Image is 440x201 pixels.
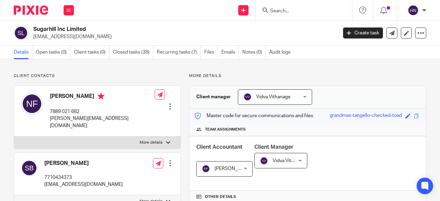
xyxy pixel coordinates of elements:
[202,165,210,173] img: svg%3E
[221,46,239,59] a: Emails
[14,5,48,15] img: Pixie
[44,181,123,188] p: [EMAIL_ADDRESS][DOMAIN_NAME]
[242,46,266,59] a: Notes (0)
[196,93,231,100] h3: Client manager
[50,93,155,101] h4: [PERSON_NAME]
[254,144,294,150] span: Client Manager
[21,93,43,115] img: svg%3E
[243,93,252,101] img: svg%3E
[205,127,246,132] span: Team assignments
[50,108,155,115] p: 7889 021 682
[140,140,163,145] p: More details
[33,26,273,33] h2: Sugarhill Inc Limited
[98,93,104,100] i: Primary
[113,46,153,59] a: Closed tasks (38)
[273,158,307,163] span: Vidva Vithanage
[36,46,70,59] a: Open tasks (0)
[189,73,426,79] p: More details
[14,46,32,59] a: Details
[44,160,123,167] h4: [PERSON_NAME]
[330,112,402,120] div: grandmas-tangello-checked-toad
[157,46,201,59] a: Recurring tasks (7)
[195,112,313,119] p: Master code for secure communications and files
[343,27,383,38] a: Create task
[21,160,37,176] img: svg%3E
[74,46,109,59] a: Client tasks (0)
[256,94,290,99] span: Vidva Vithanage
[269,8,331,14] input: Search
[33,33,333,40] p: [EMAIL_ADDRESS][DOMAIN_NAME]
[205,194,236,200] span: Other details
[50,115,155,129] p: [PERSON_NAME][EMAIL_ADDRESS][DOMAIN_NAME]
[204,46,218,59] a: Files
[14,73,181,79] p: Client contacts
[408,5,419,16] img: svg%3E
[14,26,28,40] img: svg%3E
[214,166,252,171] span: [PERSON_NAME]
[260,157,268,165] img: svg%3E
[44,174,123,181] p: 7710434373
[269,46,294,59] a: Audit logs
[196,144,242,150] span: Client Accountant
